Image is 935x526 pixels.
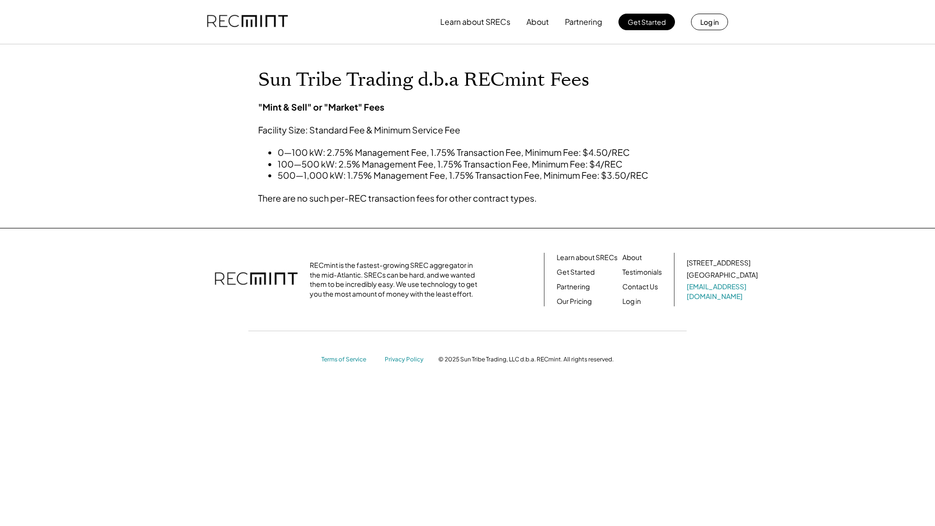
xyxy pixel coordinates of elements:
h1: Sun Tribe Trading d.b.a RECmint Fees [258,69,677,92]
a: Terms of Service [321,356,375,364]
div: [GEOGRAPHIC_DATA] [687,270,758,280]
a: Partnering [557,282,590,292]
a: Privacy Policy [385,356,429,364]
img: recmint-logotype%403x.png [207,5,288,38]
li: 0—100 kW: 2.75% Management Fee, 1.75% Transaction Fee, Minimum Fee: $4.50/REC [278,147,648,158]
a: Contact Us [622,282,658,292]
a: Log in [622,297,641,306]
strong: "Mint & Sell" or "Market" Fees [258,101,384,113]
li: 500—1,000 kW: 1.75% Management Fee, 1.75% Transaction Fee, Minimum Fee: $3.50/REC [278,169,648,181]
div: © 2025 Sun Tribe Trading, LLC d.b.a. RECmint. All rights reserved. [438,356,614,363]
button: Log in [691,14,728,30]
a: Get Started [557,267,595,277]
a: Our Pricing [557,297,592,306]
a: Testimonials [622,267,662,277]
div: Facility Size: Standard Fee & Minimum Service Fee There are no such per-REC transaction fees for ... [258,101,648,204]
button: About [526,12,549,32]
a: [EMAIL_ADDRESS][DOMAIN_NAME] [687,282,760,301]
button: Learn about SRECs [440,12,510,32]
button: Get Started [618,14,675,30]
li: 100—500 kW: 2.5% Management Fee, 1.75% Transaction Fee, Minimum Fee: $4/REC [278,158,648,169]
div: [STREET_ADDRESS] [687,258,750,268]
div: RECmint is the fastest-growing SREC aggregator in the mid-Atlantic. SRECs can be hard, and we wan... [310,261,483,299]
a: Learn about SRECs [557,253,617,263]
button: Partnering [565,12,602,32]
img: recmint-logotype%403x.png [215,263,298,297]
a: About [622,253,642,263]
